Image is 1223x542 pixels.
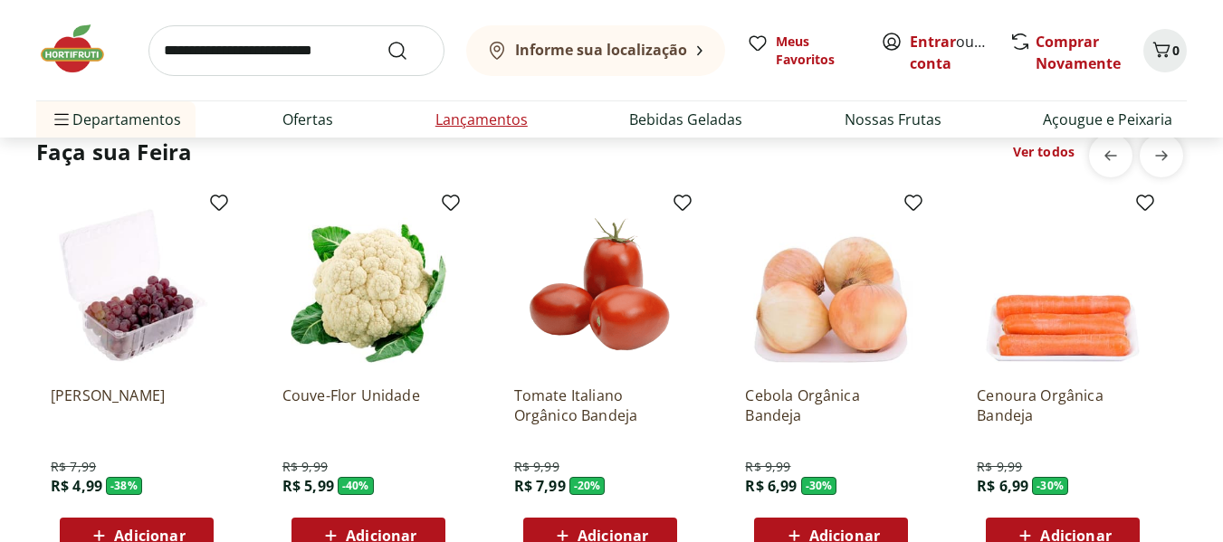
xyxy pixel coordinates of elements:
[747,33,859,69] a: Meus Favoritos
[51,476,102,496] span: R$ 4,99
[977,476,1028,496] span: R$ 6,99
[1089,134,1132,177] button: previous
[629,109,742,130] a: Bebidas Geladas
[36,138,192,166] h2: Faça sua Feira
[387,40,430,62] button: Submit Search
[282,109,333,130] a: Ofertas
[338,477,374,495] span: - 40 %
[282,199,454,371] img: Couve-Flor Unidade
[977,199,1149,371] img: Cenoura Orgânica Bandeja
[776,33,859,69] span: Meus Favoritos
[745,476,797,496] span: R$ 6,99
[466,25,725,76] button: Informe sua localização
[569,477,606,495] span: - 20 %
[282,476,334,496] span: R$ 5,99
[435,109,528,130] a: Lançamentos
[745,458,790,476] span: R$ 9,99
[1043,109,1172,130] a: Açougue e Peixaria
[514,476,566,496] span: R$ 7,99
[801,477,837,495] span: - 30 %
[51,385,223,425] a: [PERSON_NAME]
[282,458,328,476] span: R$ 9,99
[282,385,454,425] a: Couve-Flor Unidade
[36,22,127,76] img: Hortifruti
[514,199,686,371] img: Tomate Italiano Orgânico Bandeja
[745,385,917,425] a: Cebola Orgânica Bandeja
[515,40,687,60] b: Informe sua localização
[977,385,1149,425] a: Cenoura Orgânica Bandeja
[51,98,181,141] span: Departamentos
[51,458,96,476] span: R$ 7,99
[1032,477,1068,495] span: - 30 %
[51,98,72,141] button: Menu
[1143,29,1187,72] button: Carrinho
[514,458,559,476] span: R$ 9,99
[148,25,444,76] input: search
[1036,32,1121,73] a: Comprar Novamente
[910,31,990,74] span: ou
[514,385,686,425] a: Tomate Italiano Orgânico Bandeja
[910,32,1009,73] a: Criar conta
[910,32,956,52] a: Entrar
[977,458,1022,476] span: R$ 9,99
[1172,42,1180,59] span: 0
[845,109,941,130] a: Nossas Frutas
[51,199,223,371] img: Uva Rosada Embalada
[745,199,917,371] img: Cebola Orgânica Bandeja
[1140,134,1183,177] button: next
[1013,143,1075,161] a: Ver todos
[106,477,142,495] span: - 38 %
